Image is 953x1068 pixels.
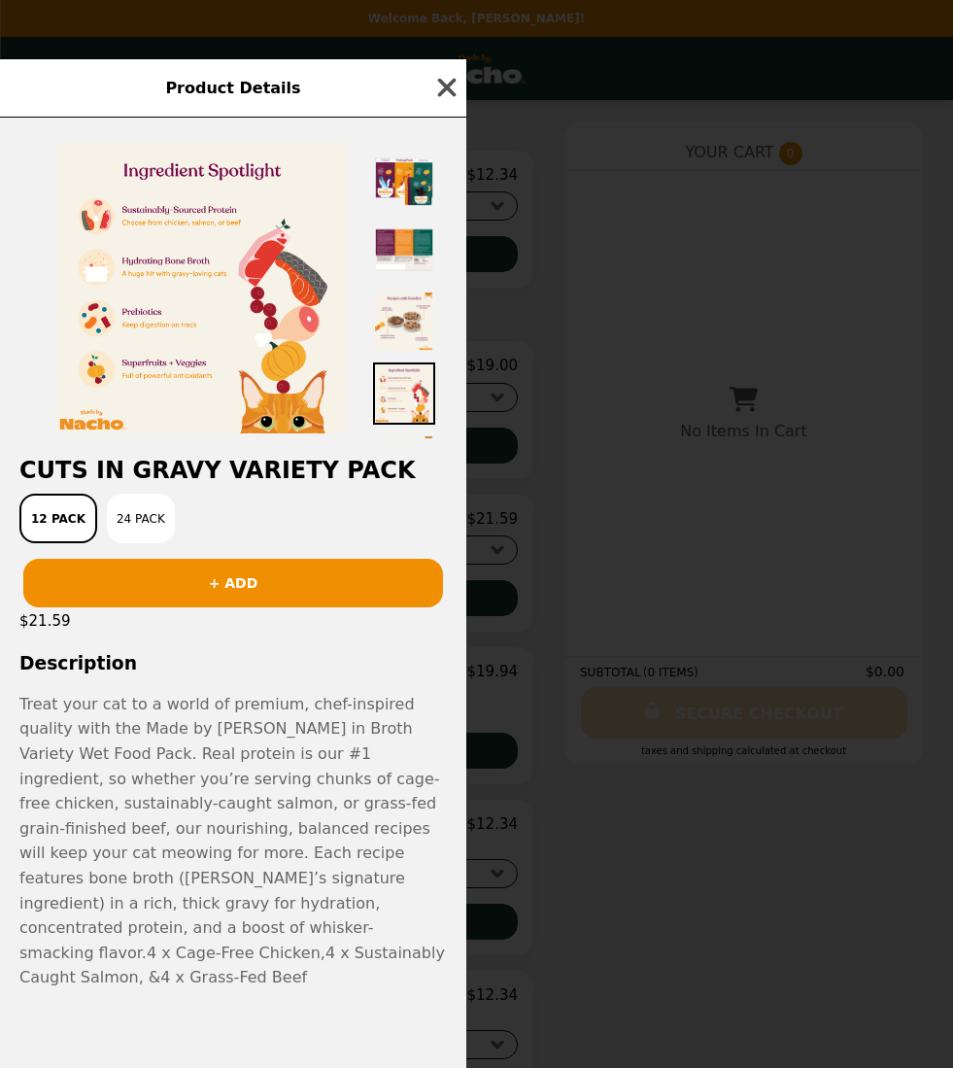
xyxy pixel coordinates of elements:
img: Thumbnail 3 [373,291,435,353]
img: Thumbnail 4 [373,362,435,425]
img: 12 pack [56,142,348,433]
img: Thumbnail 5 [373,434,435,497]
img: Thumbnail 2 [373,219,435,281]
span: 4 x Grass-Fed Beef [160,968,307,986]
button: + ADD [23,559,443,607]
button: 24 pack [107,494,175,543]
img: Thumbnail 1 [373,147,435,209]
span: Treat your cat to a world of premium, chef-inspired quality with the Made by [PERSON_NAME] in Bro... [19,695,440,962]
span: 4 x Cage-Free Chicken, [147,944,325,962]
button: 12 pack [19,494,97,543]
span: Product Details [165,79,300,97]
